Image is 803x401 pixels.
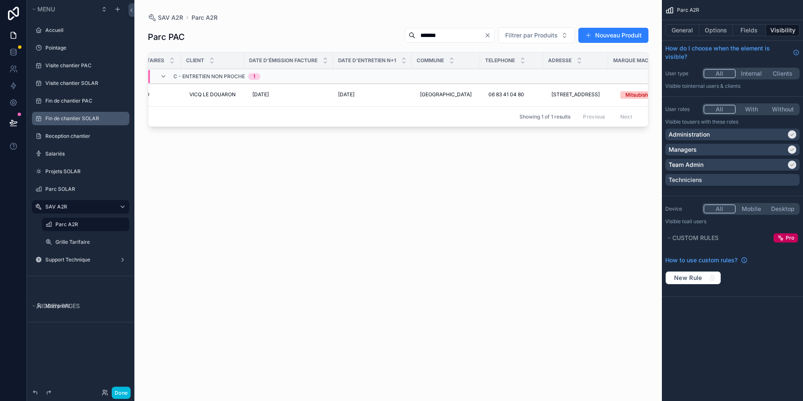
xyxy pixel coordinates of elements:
[192,13,218,22] a: Parc A2R
[665,44,790,61] span: How do I choose when the element is visible?
[665,83,800,90] p: Visible to
[45,186,124,193] label: Parc SOLAR
[253,73,255,80] div: 1
[488,91,524,98] span: 06 83 41 04 80
[186,57,204,64] span: Client
[148,13,183,22] a: SAV A2R
[665,70,699,77] label: User type
[613,57,660,64] span: Marque machine
[665,106,699,113] label: User roles
[687,119,738,125] span: Users with these roles
[45,115,124,122] label: Fin de chantier SOLAR
[45,150,124,157] label: Salariés
[548,57,572,64] span: Adresse
[767,204,798,214] button: Desktop
[45,27,124,34] label: Accueil
[112,387,131,399] button: Done
[551,91,600,98] span: [STREET_ADDRESS]
[338,57,396,64] span: Date d'entretien n+1
[30,3,96,15] button: Menu
[671,274,706,282] span: New Rule
[665,232,770,244] button: Custom rules
[417,57,444,64] span: Commune
[665,24,699,36] button: General
[669,130,710,139] p: Administration
[148,31,185,43] h1: Parc PAC
[665,256,748,264] a: How to use custom rules?
[665,206,699,212] label: Device
[625,91,649,99] div: Mitsubishi
[45,303,124,309] label: Mon profil
[45,80,124,87] label: Visite chantier SOLAR
[420,91,472,98] span: [GEOGRAPHIC_DATA]
[687,218,706,224] span: all users
[338,91,354,98] span: [DATE]
[249,57,318,64] span: Date d'émission facture
[158,13,183,22] span: SAV A2R
[665,271,721,285] button: New Rule
[614,87,671,102] button: Select Button
[665,218,800,225] p: Visible to
[669,176,702,184] p: Techniciens
[45,133,124,140] label: Reception chantier
[736,204,767,214] button: Mobile
[703,204,736,214] button: All
[45,98,124,104] label: Fin de chantier PAC
[505,31,558,40] span: Filtrer par Produits
[767,105,798,114] button: Without
[736,105,767,114] button: With
[766,24,800,36] button: Visibility
[669,161,703,169] p: Team Admin
[677,7,699,13] span: Parc A2R
[189,91,236,98] span: VICQ LE DOUARON
[665,44,800,61] a: How do I choose when the element is visible?
[767,69,798,78] button: Clients
[252,91,269,98] span: [DATE]
[498,27,575,43] button: Select Button
[736,69,767,78] button: Internal
[703,105,736,114] button: All
[699,24,733,36] button: Options
[45,256,113,263] label: Support Technique
[45,45,124,51] label: Pointage
[485,57,515,64] span: Telephone
[669,145,697,154] p: Managers
[484,32,494,39] button: Clear
[733,24,766,36] button: Fields
[173,73,245,80] span: c - entretien non proche
[55,221,124,228] label: Parc A2R
[665,119,800,125] p: Visible to
[45,168,124,175] label: Projets SOLAR
[45,62,124,69] label: Visite chantier PAC
[672,234,719,241] span: Custom rules
[55,239,124,245] label: Grille Tarifaire
[703,69,736,78] button: All
[37,5,55,13] span: Menu
[665,256,737,264] span: How to use custom rules?
[520,113,570,120] span: Showing 1 of 1 results
[30,300,126,312] button: Hidden pages
[687,83,740,89] span: Internal users & clients
[786,235,794,241] span: Pro
[45,203,113,210] label: SAV A2R
[578,28,648,43] button: Nouveau Produit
